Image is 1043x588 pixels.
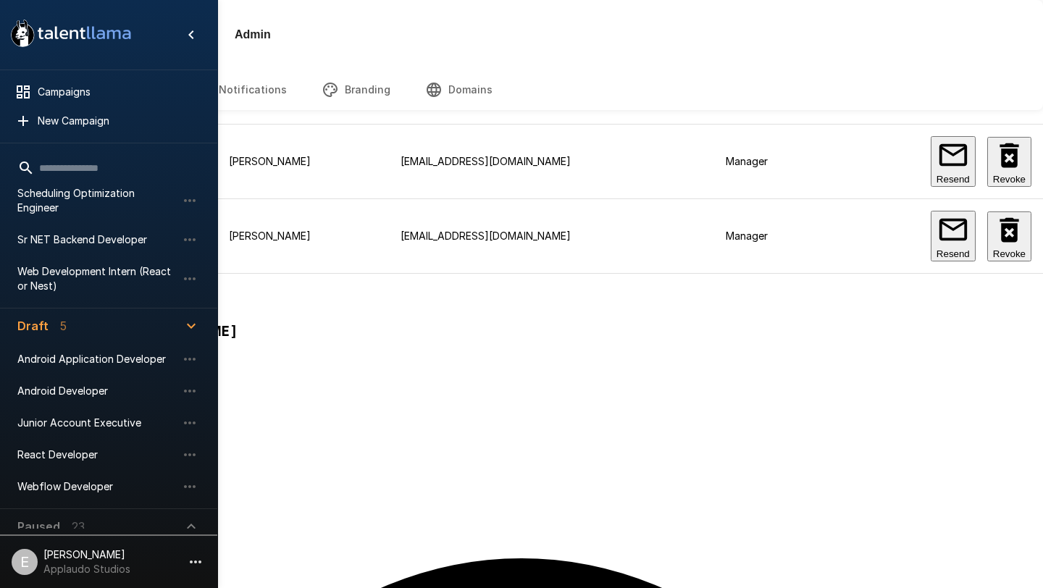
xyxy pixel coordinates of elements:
button: Revoke [987,211,1031,261]
button: Domains [408,70,510,110]
span: Manager [717,155,776,167]
td: [PERSON_NAME] [217,199,389,274]
button: Resend [931,136,976,187]
td: [PERSON_NAME] [217,125,389,199]
td: [EMAIL_ADDRESS][DOMAIN_NAME] [389,199,705,274]
h4: Admin [235,28,271,41]
button: Branding [304,70,408,110]
span: Manager [717,230,776,242]
button: Notifications [178,70,304,110]
button: Revoke [987,137,1031,187]
button: Resend [931,211,976,261]
td: [EMAIL_ADDRESS][DOMAIN_NAME] [389,125,705,199]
